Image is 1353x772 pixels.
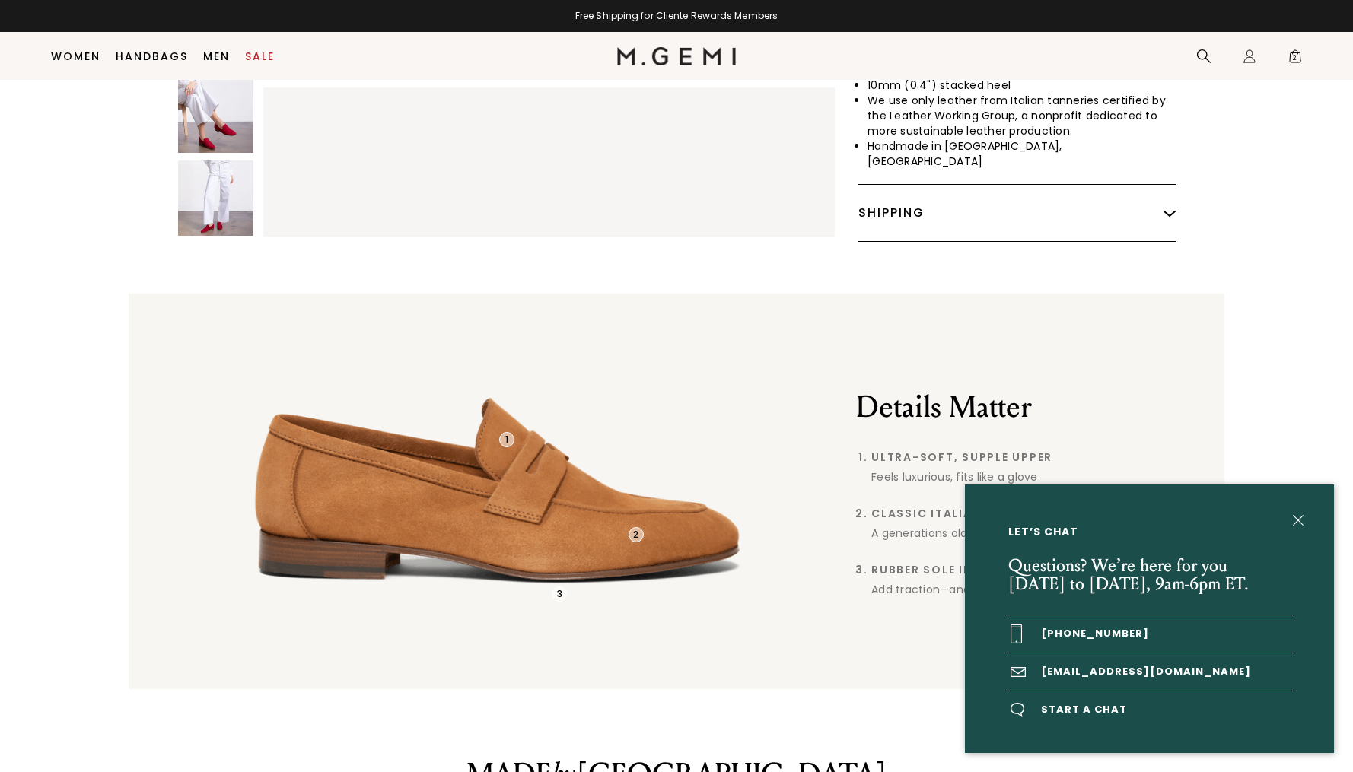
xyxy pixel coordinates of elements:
[1006,653,1293,691] a: Contact us: email[EMAIL_ADDRESS][DOMAIN_NAME]
[1006,691,1293,729] span: Start a chat
[1006,526,1293,538] div: Let’s Chat
[1011,667,1026,677] img: Contact us: email
[1011,624,1022,643] img: Contact us: phone
[1293,515,1304,526] img: close
[1011,703,1024,717] img: Contact us: chat
[1006,557,1293,593] div: Questions? We’re here for you [DATE] to [DATE], 9am-6pm ET.
[1006,615,1293,653] a: Contact us: phone[PHONE_NUMBER]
